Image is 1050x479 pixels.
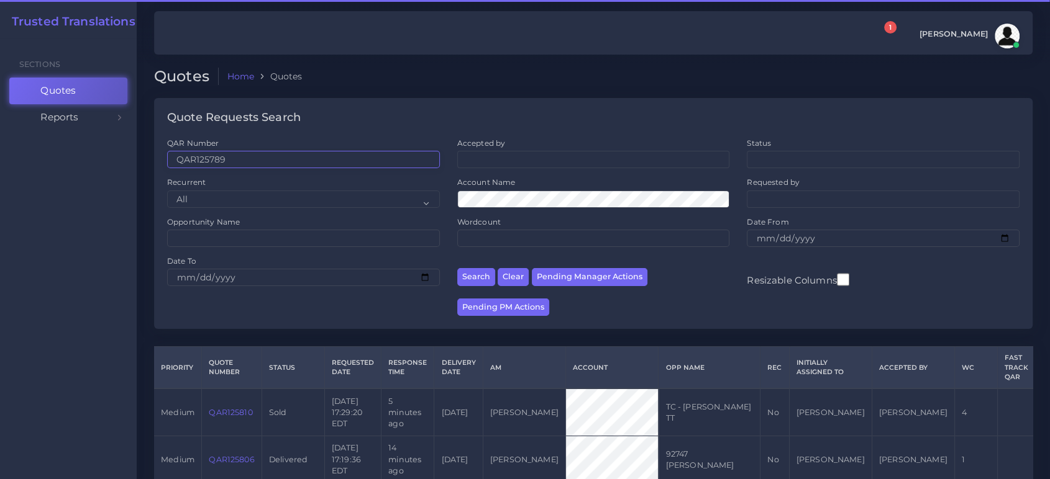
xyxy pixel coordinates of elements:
h4: Quote Requests Search [167,111,301,125]
span: medium [161,455,194,464]
button: Pending Manager Actions [532,268,647,286]
th: Fast Track QAR [998,347,1036,389]
a: Home [227,70,255,83]
a: [PERSON_NAME]avatar [913,24,1024,48]
label: Requested by [747,177,800,187]
span: [PERSON_NAME] [920,30,988,38]
span: Quotes [40,84,76,97]
a: Quotes [9,78,127,104]
label: QAR Number [167,138,219,148]
label: Date From [747,217,788,227]
label: Recurrent [167,177,206,187]
th: Requested Date [324,347,381,389]
td: Sold [262,388,324,436]
th: Quote Number [202,347,262,389]
td: TC - [PERSON_NAME] TT [659,388,760,436]
th: Priority [154,347,202,389]
input: Resizable Columns [837,272,849,287]
span: medium [161,408,194,417]
label: Status [747,138,771,148]
th: Response Time [381,347,434,389]
li: Quotes [254,70,302,83]
h2: Quotes [154,68,219,86]
a: Reports [9,104,127,130]
th: Initially Assigned to [789,347,872,389]
a: QAR125810 [209,408,252,417]
a: Trusted Translations [3,15,135,29]
button: Clear [498,268,529,286]
label: Account Name [457,177,516,187]
label: Opportunity Name [167,217,240,227]
button: Pending PM Actions [457,298,549,316]
td: [DATE] [434,388,483,436]
td: 5 minutes ago [381,388,434,436]
label: Date To [167,256,196,266]
span: Sections [19,60,60,69]
th: Accepted by [872,347,954,389]
img: avatar [995,24,1020,48]
th: AM [483,347,565,389]
th: REC [760,347,789,389]
th: Account [565,347,658,389]
th: Status [262,347,324,389]
span: 1 [884,21,897,34]
a: QAR125806 [209,455,254,464]
td: No [760,388,789,436]
td: 4 [954,388,997,436]
button: Search [457,268,495,286]
label: Wordcount [457,217,501,227]
td: [PERSON_NAME] [789,388,872,436]
td: [DATE] 17:29:20 EDT [324,388,381,436]
td: [PERSON_NAME] [872,388,954,436]
span: Reports [40,110,78,124]
td: [PERSON_NAME] [483,388,565,436]
th: Delivery Date [434,347,483,389]
a: 1 [873,28,895,45]
label: Accepted by [457,138,506,148]
th: WC [954,347,997,389]
label: Resizable Columns [747,272,849,287]
th: Opp Name [659,347,760,389]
